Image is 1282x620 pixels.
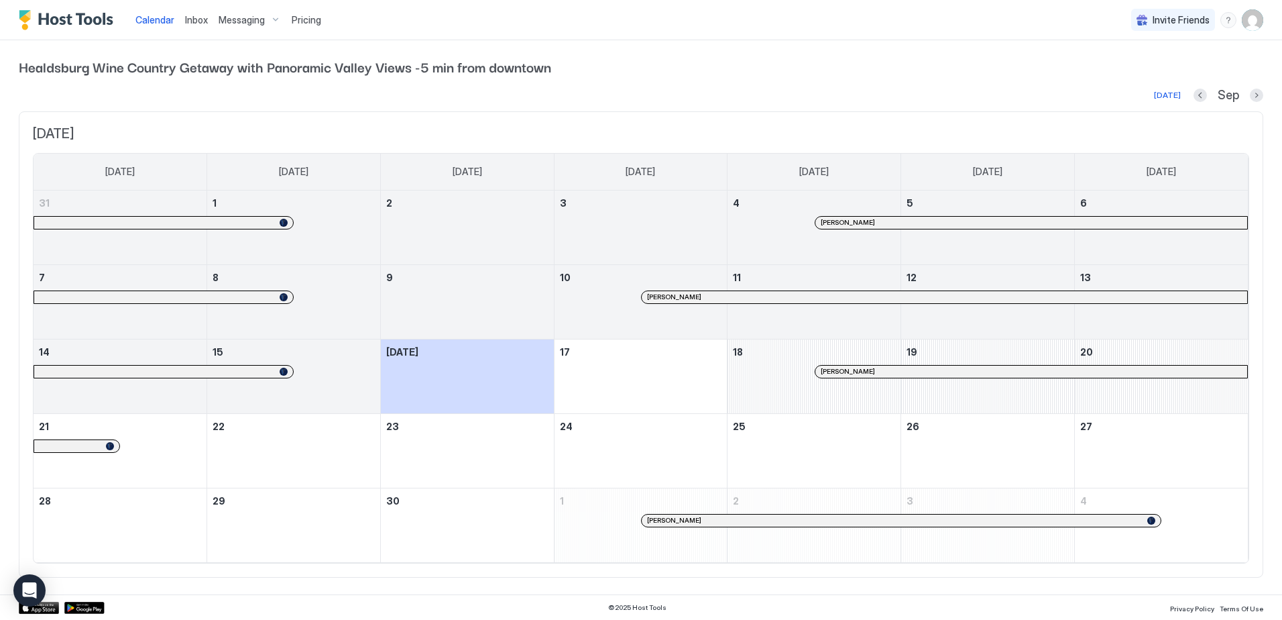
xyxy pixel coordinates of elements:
span: 13 [1080,272,1091,283]
span: 9 [386,272,393,283]
td: September 26, 2025 [901,413,1075,488]
span: Calendar [135,14,174,25]
a: September 24, 2025 [555,414,727,439]
span: 28 [39,495,51,507]
td: August 31, 2025 [34,191,207,265]
a: Thursday [786,154,842,190]
td: October 1, 2025 [554,488,727,562]
span: 31 [39,197,50,209]
div: [PERSON_NAME] [647,293,1242,301]
a: September 16, 2025 [381,340,554,364]
td: September 6, 2025 [1074,191,1248,265]
td: September 14, 2025 [34,339,207,413]
td: September 27, 2025 [1074,413,1248,488]
td: September 3, 2025 [554,191,727,265]
a: September 8, 2025 [207,265,380,290]
span: [DATE] [279,166,308,178]
a: October 3, 2025 [901,488,1074,513]
a: Host Tools Logo [19,10,119,30]
span: [DATE] [626,166,655,178]
td: September 8, 2025 [207,264,381,339]
span: 15 [213,346,223,358]
a: October 1, 2025 [555,488,727,513]
span: [DATE] [33,125,1249,142]
a: September 1, 2025 [207,191,380,215]
td: September 22, 2025 [207,413,381,488]
td: September 15, 2025 [207,339,381,413]
span: 30 [386,495,400,507]
a: September 2, 2025 [381,191,554,215]
div: [PERSON_NAME] [821,367,1242,376]
a: Wednesday [612,154,668,190]
span: 2 [733,495,739,507]
button: Previous month [1193,89,1207,102]
span: 1 [560,495,564,507]
span: 5 [907,197,913,209]
a: September 25, 2025 [727,414,900,439]
span: 27 [1080,421,1092,432]
span: [PERSON_NAME] [821,367,875,376]
td: September 29, 2025 [207,488,381,562]
a: Terms Of Use [1220,601,1263,615]
a: Monday [266,154,322,190]
span: 2 [386,197,392,209]
span: [PERSON_NAME] [647,293,701,301]
td: September 25, 2025 [727,413,901,488]
a: October 4, 2025 [1075,488,1248,513]
span: Messaging [219,14,265,26]
a: September 9, 2025 [381,265,554,290]
a: September 3, 2025 [555,191,727,215]
td: September 13, 2025 [1074,264,1248,339]
td: September 20, 2025 [1074,339,1248,413]
a: September 17, 2025 [555,340,727,364]
td: September 18, 2025 [727,339,901,413]
a: Tuesday [439,154,496,190]
span: 7 [39,272,45,283]
span: 14 [39,346,50,358]
span: 3 [907,495,913,507]
a: September 15, 2025 [207,340,380,364]
a: September 22, 2025 [207,414,380,439]
a: Calendar [135,13,174,27]
a: Saturday [1133,154,1189,190]
span: 17 [560,346,570,358]
span: 23 [386,421,399,432]
td: September 23, 2025 [380,413,554,488]
span: 26 [907,421,919,432]
span: [DATE] [1147,166,1176,178]
span: 1 [213,197,217,209]
span: 4 [733,197,740,209]
button: [DATE] [1152,87,1183,103]
span: 25 [733,421,746,432]
td: September 28, 2025 [34,488,207,562]
span: 11 [733,272,741,283]
span: Pricing [292,14,321,26]
a: September 23, 2025 [381,414,554,439]
td: September 19, 2025 [901,339,1075,413]
td: September 2, 2025 [380,191,554,265]
td: September 7, 2025 [34,264,207,339]
a: September 6, 2025 [1075,191,1248,215]
a: September 28, 2025 [34,488,207,513]
span: © 2025 Host Tools [608,603,666,612]
a: August 31, 2025 [34,191,207,215]
td: September 17, 2025 [554,339,727,413]
a: App Store [19,602,59,614]
span: 24 [560,421,573,432]
span: Inbox [185,14,208,25]
div: [DATE] [1154,89,1181,101]
td: September 11, 2025 [727,264,901,339]
td: October 3, 2025 [901,488,1075,562]
td: September 21, 2025 [34,413,207,488]
td: September 30, 2025 [380,488,554,562]
div: [PERSON_NAME] [647,516,1155,525]
span: Privacy Policy [1170,605,1214,613]
a: September 19, 2025 [901,340,1074,364]
div: [PERSON_NAME] [821,218,1242,227]
td: September 9, 2025 [380,264,554,339]
span: 10 [560,272,571,283]
td: September 10, 2025 [554,264,727,339]
span: 21 [39,421,49,432]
